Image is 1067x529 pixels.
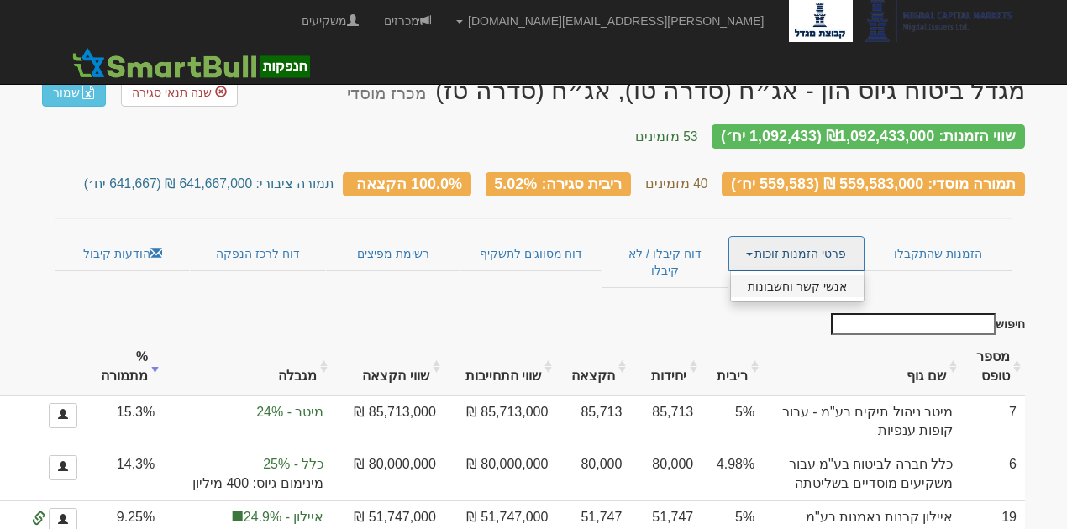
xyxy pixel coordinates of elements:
[556,448,630,500] td: 80,000
[332,339,444,395] th: שווי הקצאה: activate to sort column ascending
[831,313,996,335] input: חיפוש
[163,395,332,448] td: הקצאה בפועל לקבוצה 'מיטב' 15.3%
[163,339,332,395] th: מגבלה: activate to sort column ascending
[602,236,728,288] a: דוח קיבלו / לא קיבלו
[86,395,163,448] td: 15.3%
[961,339,1025,395] th: מספר טופס: activate to sort column ascending
[67,46,314,80] img: SmartBull Logo
[556,339,630,395] th: הקצאה: activate to sort column ascending
[121,78,238,107] a: שנה תנאי סגירה
[763,339,961,395] th: שם גוף : activate to sort column ascending
[326,236,460,271] a: רשימת מפיצים
[332,395,444,448] td: 85,713,000 ₪
[347,84,427,102] small: מכרז מוסדי
[731,275,864,297] a: אנשי קשר וחשבונות
[702,448,763,500] td: 4.98%
[332,448,444,500] td: 80,000,000 ₪
[171,455,323,474] span: כלל - 25%
[961,448,1025,500] td: 6
[630,395,702,448] td: 85,713
[171,508,323,527] span: איילון - 24.9%
[84,176,334,191] small: תמורה ציבורי: 641,667,000 ₪ (641,667 יח׳)
[86,339,163,395] th: % מתמורה: activate to sort column ascending
[163,448,332,500] td: הקצאה בפועל לקבוצה 'כלל' 14.3%
[630,448,702,500] td: 80,000
[486,172,632,196] div: ריבית סגירה: 5.02%
[630,339,702,395] th: יחידות: activate to sort column ascending
[86,448,163,500] td: 14.3%
[356,175,462,191] span: 100.0% הקצאה
[825,313,1025,335] label: חיפוש
[444,339,556,395] th: שווי התחייבות: activate to sort column ascending
[702,395,763,448] td: 5%
[347,76,1025,104] div: מגדל ביטוח גיוס הון - אג״ח (סדרה טו), אג״ח (סדרה טז) - הנפקה לציבור
[645,176,708,191] small: 40 מזמינים
[81,86,95,99] img: excel-file-white.png
[728,236,864,271] a: פרטי הזמנות זוכות
[865,236,1012,271] a: הזמנות שהתקבלו
[171,474,323,494] span: מינימום גיוס: 400 מיליון
[712,124,1025,149] div: שווי הזמנות: ₪1,092,433,000 (1,092,433 יח׳)
[171,403,323,422] span: מיטב - 24%
[55,236,190,271] a: הודעות קיבול
[763,448,961,500] td: כלל חברה לביטוח בע"מ עבור משקיעים מוסדיים בשליטתה
[722,172,1025,196] div: תמורה מוסדי: 559,583,000 ₪ (559,583 יח׳)
[961,395,1025,448] td: 7
[702,339,763,395] th: ריבית : activate to sort column ascending
[444,448,556,500] td: 80,000,000 ₪
[190,236,325,271] a: דוח לרכז הנפקה
[42,78,106,107] a: שמור
[556,395,630,448] td: 85,713
[444,395,556,448] td: 85,713,000 ₪
[132,86,212,99] span: שנה תנאי סגירה
[460,236,601,271] a: דוח מסווגים לתשקיף
[635,129,698,144] small: 53 מזמינים
[763,395,961,448] td: מיטב ניהול תיקים בע"מ - עבור קופות ענפיות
